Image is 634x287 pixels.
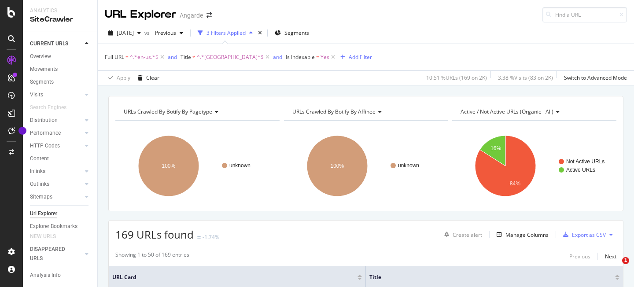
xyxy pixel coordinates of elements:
div: Url Explorer [30,209,57,218]
input: Find a URL [542,7,627,22]
div: Performance [30,129,61,138]
svg: A chart. [452,128,614,204]
span: URL Card [112,273,355,281]
a: NEW URLS [30,232,65,241]
span: 1 [622,257,629,264]
div: Outlinks [30,180,49,189]
div: DISAPPEARED URLS [30,245,74,263]
div: Angarde [180,11,203,20]
div: Manage Columns [505,231,549,239]
span: vs [144,29,151,37]
img: Equal [197,236,201,239]
div: Explorer Bookmarks [30,222,77,231]
div: 3.38 % Visits ( 83 on 2K ) [498,74,553,81]
span: URLs Crawled By Botify By affinee [292,108,376,115]
span: ≠ [192,53,195,61]
div: Next [605,253,616,260]
div: Analytics [30,7,90,15]
div: Export as CSV [572,231,606,239]
div: Movements [30,65,58,74]
div: -1.74% [203,233,219,241]
div: arrow-right-arrow-left [206,12,212,18]
div: Inlinks [30,167,45,176]
button: 3 Filters Applied [194,26,256,40]
div: Analysis Info [30,271,61,280]
div: Clear [146,74,159,81]
a: Url Explorer [30,209,91,218]
a: Sitemaps [30,192,82,202]
span: ^.*[GEOGRAPHIC_DATA]*$ [197,51,264,63]
svg: A chart. [115,128,277,204]
div: 10.51 % URLs ( 169 on 2K ) [426,74,487,81]
text: Not Active URLs [566,158,605,165]
span: 2025 Sep. 16th [117,29,134,37]
a: Content [30,154,91,163]
a: Movements [30,65,91,74]
div: Visits [30,90,43,99]
text: 16% [490,145,501,151]
div: Content [30,154,49,163]
a: Outlinks [30,180,82,189]
a: Analysis Info [30,271,91,280]
h4: URLs Crawled By Botify By affinee [291,105,440,119]
div: Tooltip anchor [18,127,26,135]
div: Switch to Advanced Mode [564,74,627,81]
text: 84% [510,180,520,187]
div: times [256,29,264,37]
div: Add Filter [349,53,372,61]
span: ^.*en-us.*$ [130,51,158,63]
div: Sitemaps [30,192,52,202]
a: Explorer Bookmarks [30,222,91,231]
text: unknown [398,162,419,169]
button: [DATE] [105,26,144,40]
div: HTTP Codes [30,141,60,151]
button: Clear [134,71,159,85]
button: Segments [271,26,313,40]
span: Active / Not Active URLs (organic - all) [461,108,553,115]
div: Distribution [30,116,58,125]
a: Segments [30,77,91,87]
div: URL Explorer [105,7,176,22]
span: Previous [151,29,176,37]
a: Visits [30,90,82,99]
div: 3 Filters Applied [206,29,246,37]
text: 100% [330,163,344,169]
div: Overview [30,52,51,61]
span: = [316,53,319,61]
a: Performance [30,129,82,138]
span: Title [369,273,602,281]
h4: URLs Crawled By Botify By pagetype [122,105,272,119]
a: HTTP Codes [30,141,82,151]
button: and [273,53,282,61]
span: Title [181,53,191,61]
a: Search Engines [30,103,75,112]
button: Export as CSV [560,228,606,242]
button: Switch to Advanced Mode [560,71,627,85]
span: Is Indexable [286,53,315,61]
button: Apply [105,71,130,85]
span: URLs Crawled By Botify By pagetype [124,108,212,115]
div: NEW URLS [30,232,56,241]
div: Segments [30,77,54,87]
svg: A chart. [284,128,446,204]
button: and [168,53,177,61]
span: Yes [321,51,329,63]
button: Add Filter [337,52,372,63]
span: Segments [284,29,309,37]
text: 100% [162,163,176,169]
text: unknown [229,162,251,169]
span: Full URL [105,53,124,61]
div: Apply [117,74,130,81]
div: Search Engines [30,103,66,112]
div: Previous [569,253,590,260]
a: DISAPPEARED URLS [30,245,82,263]
a: Distribution [30,116,82,125]
button: Previous [569,251,590,261]
button: Next [605,251,616,261]
button: Create alert [441,228,482,242]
